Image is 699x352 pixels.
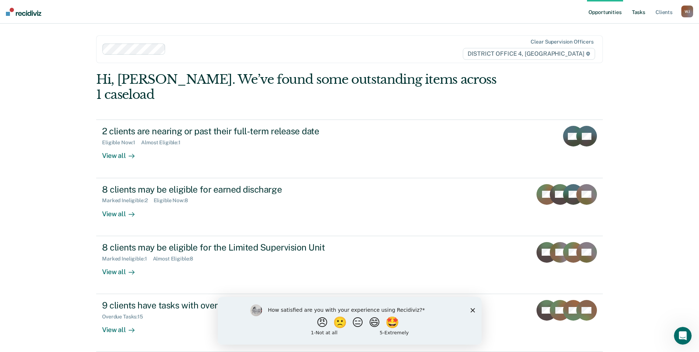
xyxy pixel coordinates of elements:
[102,262,143,276] div: View all
[102,242,361,253] div: 8 clients may be eligible for the Limited Supervision Unit
[463,48,595,60] span: DISTRICT OFFICE 4, [GEOGRAPHIC_DATA]
[102,256,153,262] div: Marked Ineligible : 1
[6,8,41,16] img: Recidiviz
[681,6,693,17] div: W J
[141,139,186,146] div: Almost Eligible : 1
[102,314,149,320] div: Overdue Tasks : 15
[102,320,143,334] div: View all
[531,39,593,45] div: Clear supervision officers
[218,297,482,345] iframe: Survey by Kim from Recidiviz
[96,178,603,236] a: 8 clients may be eligible for earned dischargeMarked Ineligible:2Eligible Now:8View all
[102,204,143,218] div: View all
[102,197,153,204] div: Marked Ineligible : 2
[102,139,141,146] div: Eligible Now : 1
[102,184,361,195] div: 8 clients may be eligible for earned discharge
[96,236,603,294] a: 8 clients may be eligible for the Limited Supervision UnitMarked Ineligible:1Almost Eligible:8Vie...
[96,120,603,178] a: 2 clients are nearing or past their full-term release dateEligible Now:1Almost Eligible:1View all
[154,197,194,204] div: Eligible Now : 8
[674,327,692,345] iframe: Intercom live chat
[96,294,603,352] a: 9 clients have tasks with overdue or upcoming due datesOverdue Tasks:15View all
[102,126,361,137] div: 2 clients are nearing or past their full-term release date
[102,300,361,311] div: 9 clients have tasks with overdue or upcoming due dates
[102,146,143,160] div: View all
[96,72,501,102] div: Hi, [PERSON_NAME]. We’ve found some outstanding items across 1 caseload
[681,6,693,17] button: WJ
[153,256,199,262] div: Almost Eligible : 8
